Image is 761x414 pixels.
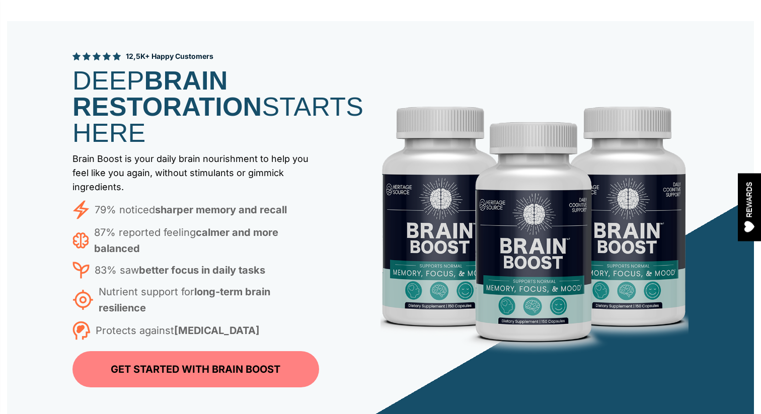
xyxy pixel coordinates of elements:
p: 79% noticed [95,202,287,218]
a: GET STARTED WITH BRAIN BOOST [72,351,319,387]
p: 83% saw [95,262,265,278]
strong: better focus in daily tasks [139,264,265,276]
p: Brain Boost is your daily brain nourishment to help you feel like you again, without stimulants o... [72,152,319,194]
p: 87% reported feeling [94,224,319,257]
strong: RESTORATION [72,92,262,121]
img: Brain Boost Bottle [380,65,689,373]
strong: sharper memory and recall [155,204,287,216]
p: Nutrient support for [99,284,319,316]
strong: BRAIN [144,66,228,95]
strong: [MEDICAL_DATA] [174,324,260,337]
h1: DEEP STARTS HERE [72,67,319,146]
p: Protects against [96,322,260,339]
strong: long-term brain resilience [99,286,270,314]
span: 12,5K+ Happy Customers [126,51,213,61]
strong: calmer and more balanced [94,226,278,255]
